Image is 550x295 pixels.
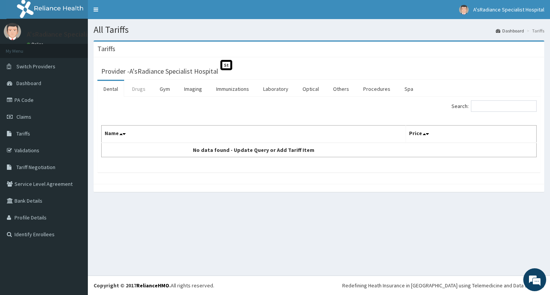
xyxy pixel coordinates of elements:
textarea: Type your message and hit 'Enter' [4,208,146,235]
span: Claims [16,113,31,120]
a: Dental [97,81,124,97]
th: Name [102,126,406,143]
a: Immunizations [210,81,255,97]
td: No data found - Update Query or Add Tariff Item [102,143,406,157]
p: A'sRadiance Specialist Hospital [27,31,120,38]
a: Online [27,42,45,47]
div: Redefining Heath Insurance in [GEOGRAPHIC_DATA] using Telemedicine and Data Science! [342,282,544,289]
a: Optical [296,81,325,97]
a: Imaging [178,81,208,97]
span: We're online! [44,96,105,173]
footer: All rights reserved. [88,276,550,295]
a: Others [327,81,355,97]
input: Search: [471,100,537,112]
img: d_794563401_company_1708531726252_794563401 [14,38,31,57]
span: Tariffs [16,130,30,137]
a: Drugs [126,81,152,97]
img: User Image [4,23,21,40]
a: Dashboard [496,27,524,34]
span: Switch Providers [16,63,55,70]
div: Chat with us now [40,43,128,53]
strong: Copyright © 2017 . [94,282,171,289]
span: Tariff Negotiation [16,164,55,171]
li: Tariffs [525,27,544,34]
h3: Tariffs [97,45,115,52]
span: St [220,60,232,70]
div: Minimize live chat window [125,4,144,22]
a: Spa [398,81,419,97]
h1: All Tariffs [94,25,544,35]
label: Search: [451,100,537,112]
a: Gym [154,81,176,97]
span: Dashboard [16,80,41,87]
h3: Provider - A'sRadiance Specialist Hospital [101,68,218,75]
a: RelianceHMO [136,282,169,289]
span: A'sRadiance Specialist Hospital [473,6,544,13]
a: Procedures [357,81,396,97]
img: User Image [459,5,469,15]
a: Laboratory [257,81,294,97]
th: Price [406,126,537,143]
